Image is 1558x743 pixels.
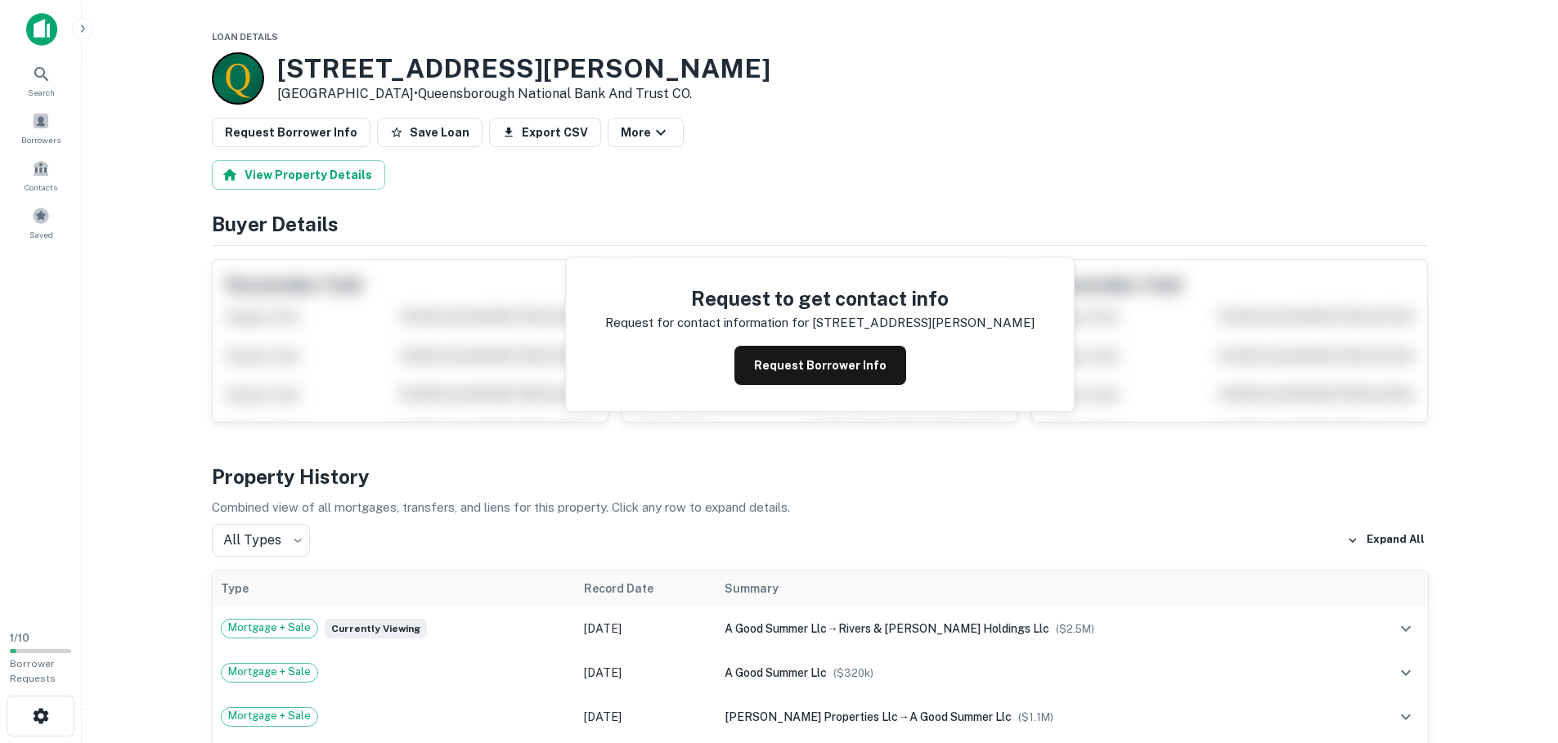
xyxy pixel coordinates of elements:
[277,84,770,104] p: [GEOGRAPHIC_DATA] •
[833,667,873,679] span: ($ 320k )
[1476,612,1558,691] iframe: Chat Widget
[212,160,385,190] button: View Property Details
[576,651,716,695] td: [DATE]
[608,118,684,147] button: More
[725,666,827,679] span: a good summer llc
[212,524,310,557] div: All Types
[25,181,57,194] span: Contacts
[212,209,1429,239] h4: Buyer Details
[576,571,716,606] th: Record Date
[576,695,716,739] td: [DATE]
[725,622,827,635] span: a good summer llc
[213,571,577,606] th: Type
[10,632,29,644] span: 1 / 10
[5,58,77,102] a: Search
[28,86,55,99] span: Search
[725,710,898,723] span: [PERSON_NAME] properties llc
[605,313,809,333] p: Request for contact information for
[5,200,77,244] a: Saved
[1056,623,1094,635] span: ($ 2.5M )
[1392,659,1420,687] button: expand row
[1018,711,1053,723] span: ($ 1.1M )
[222,708,317,724] span: Mortgage + Sale
[222,620,317,636] span: Mortgage + Sale
[838,622,1049,635] span: rivers & [PERSON_NAME] holdings llc
[489,118,601,147] button: Export CSV
[716,571,1355,606] th: Summary
[725,708,1347,726] div: →
[1392,615,1420,642] button: expand row
[605,284,1035,313] h4: Request to get contact info
[418,86,692,101] a: Queensborough National Bank And Trust CO.
[725,620,1347,638] div: →
[26,13,57,46] img: capitalize-icon.png
[212,462,1429,491] h4: Property History
[325,619,427,638] span: Currently viewing
[377,118,483,147] button: Save Loan
[222,664,317,680] span: Mortgage + Sale
[576,606,716,651] td: [DATE]
[812,313,1035,333] p: [STREET_ADDRESS][PERSON_NAME]
[909,710,1012,723] span: a good summer llc
[734,346,906,385] button: Request Borrower Info
[5,153,77,197] a: Contacts
[29,228,53,241] span: Saved
[5,105,77,150] a: Borrowers
[1392,703,1420,731] button: expand row
[277,53,770,84] h3: [STREET_ADDRESS][PERSON_NAME]
[21,133,61,146] span: Borrowers
[10,658,56,684] span: Borrower Requests
[212,498,1429,517] p: Combined view of all mortgages, transfers, and liens for this property. Click any row to expand d...
[1343,528,1429,553] button: Expand All
[212,32,278,42] span: Loan Details
[212,118,370,147] button: Request Borrower Info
